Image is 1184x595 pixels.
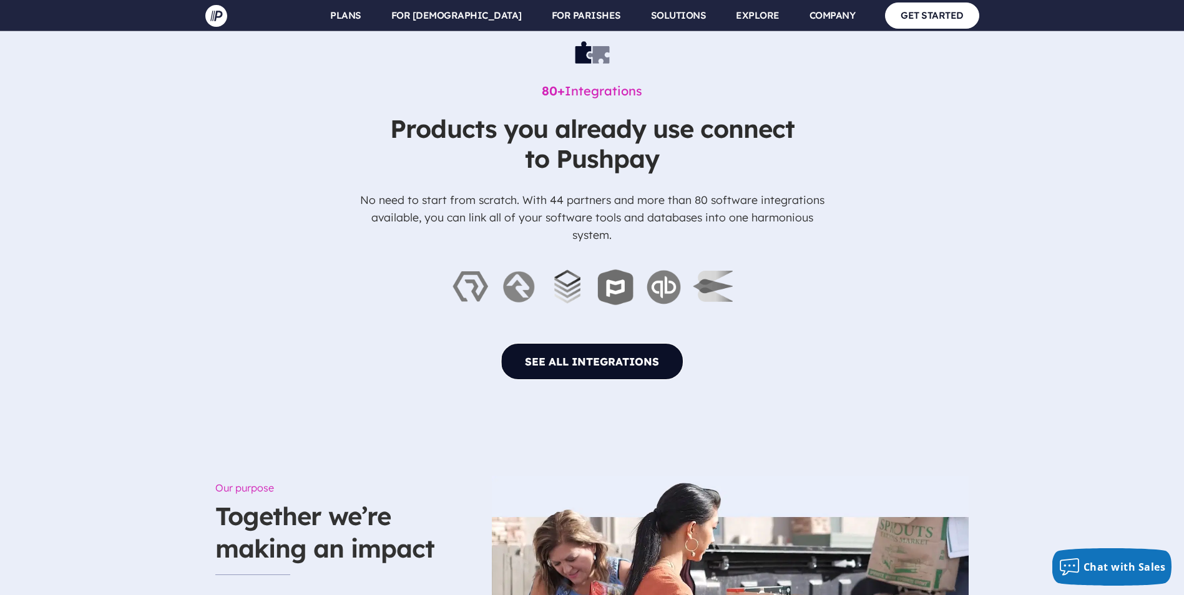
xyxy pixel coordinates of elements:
[492,478,969,491] picture: togetherwe-pic1b
[1084,560,1166,574] span: Chat with Sales
[1052,548,1172,586] button: Chat with Sales
[358,11,826,109] h2: Integrations
[215,500,453,574] h3: Together we’re making an impact
[501,343,683,380] a: SEE ALL INTEGRATIONS
[885,2,979,28] a: GET STARTED
[452,269,733,306] img: logos_integrations_home.png
[542,83,565,99] b: 80+
[358,178,826,256] p: No need to start from scratch. With 44 partners and more than 80 software integrations available,...
[389,109,795,178] h4: Products you already use connect to Pushpay
[215,476,453,500] h6: Our purpose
